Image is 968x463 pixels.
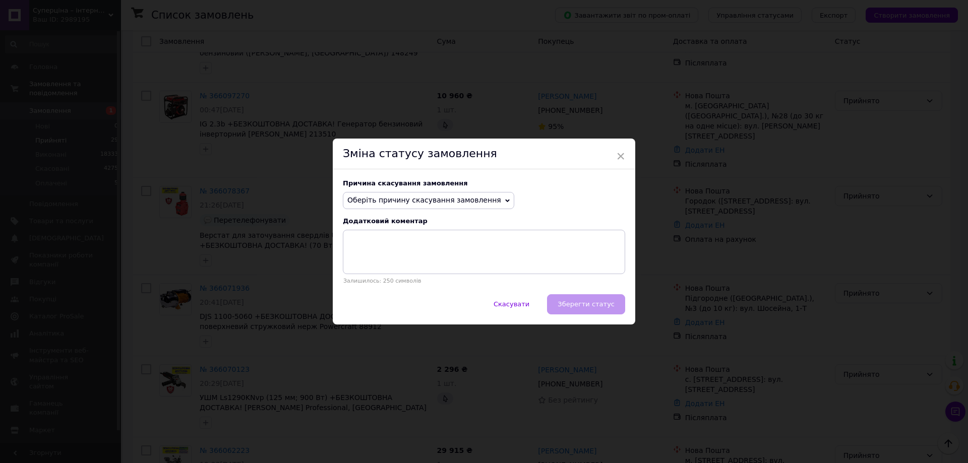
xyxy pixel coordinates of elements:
span: Скасувати [494,300,529,308]
div: Зміна статусу замовлення [333,139,635,169]
p: Залишилось: 250 символів [343,278,625,284]
span: Оберіть причину скасування замовлення [347,196,501,204]
div: Додатковий коментар [343,217,625,225]
span: × [616,148,625,165]
button: Скасувати [483,294,540,314]
div: Причина скасування замовлення [343,179,625,187]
